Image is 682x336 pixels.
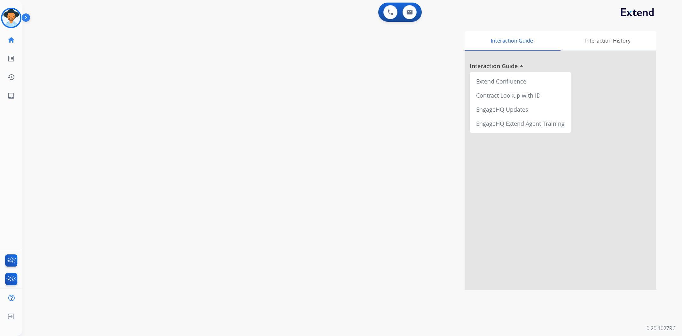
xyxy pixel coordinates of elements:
[465,31,559,51] div: Interaction Guide
[472,74,568,88] div: Extend Confluence
[472,116,568,131] div: EngageHQ Extend Agent Training
[2,9,20,27] img: avatar
[7,73,15,81] mat-icon: history
[7,92,15,100] mat-icon: inbox
[7,55,15,62] mat-icon: list_alt
[472,102,568,116] div: EngageHQ Updates
[7,36,15,44] mat-icon: home
[472,88,568,102] div: Contract Lookup with ID
[559,31,656,51] div: Interaction History
[647,324,676,332] p: 0.20.1027RC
